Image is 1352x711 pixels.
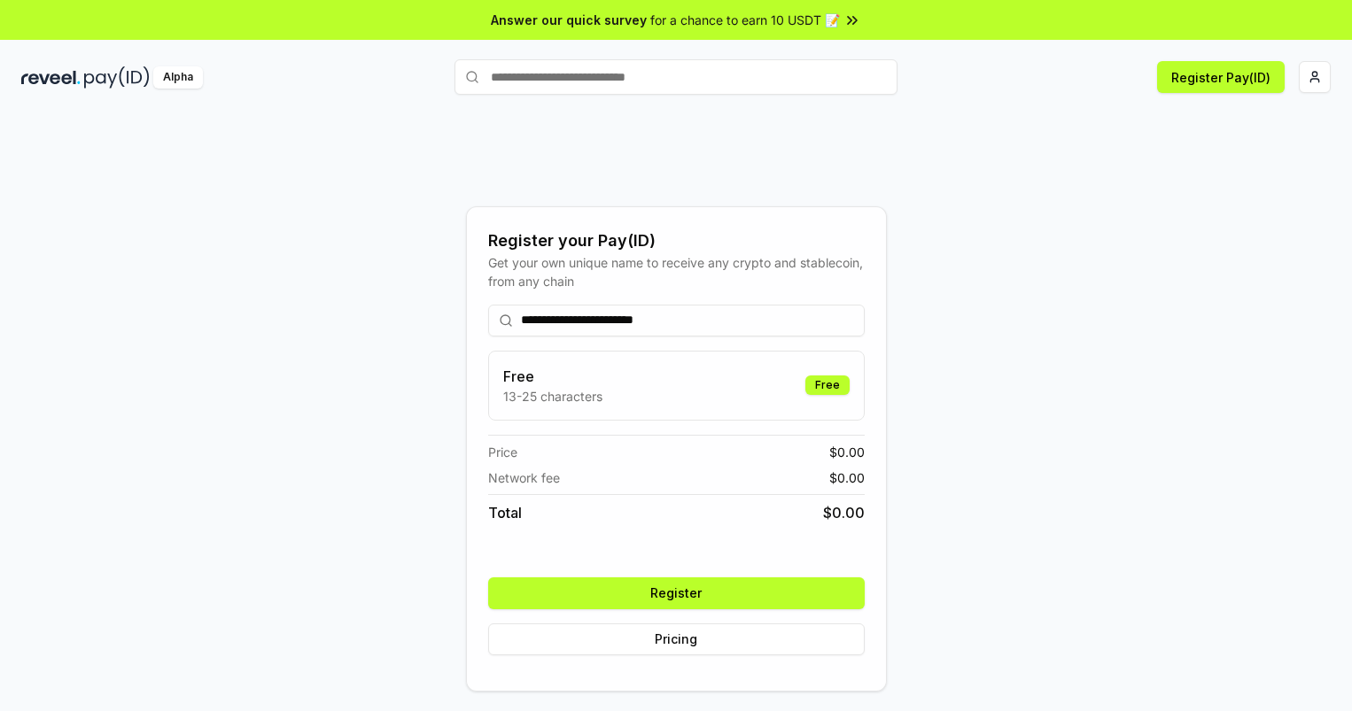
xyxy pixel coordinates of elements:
[650,11,840,29] span: for a chance to earn 10 USDT 📝
[805,375,850,395] div: Free
[21,66,81,89] img: reveel_dark
[488,623,865,655] button: Pricing
[488,443,517,461] span: Price
[84,66,150,89] img: pay_id
[488,502,522,523] span: Total
[1157,61,1285,93] button: Register Pay(ID)
[488,253,865,290] div: Get your own unique name to receive any crypto and stablecoin, from any chain
[488,468,560,487] span: Network fee
[823,502,865,523] span: $ 0.00
[829,443,865,461] span: $ 0.00
[488,228,865,253] div: Register your Pay(ID)
[503,366,602,387] h3: Free
[503,387,602,406] p: 13-25 characters
[488,577,865,609] button: Register
[153,66,203,89] div: Alpha
[829,468,865,487] span: $ 0.00
[491,11,647,29] span: Answer our quick survey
